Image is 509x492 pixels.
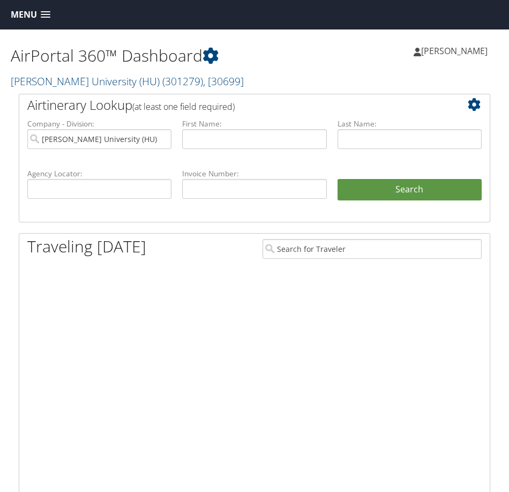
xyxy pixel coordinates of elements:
[11,44,254,67] h1: AirPortal 360™ Dashboard
[162,74,203,88] span: ( 301279 )
[421,45,488,57] span: [PERSON_NAME]
[27,168,171,179] label: Agency Locator:
[203,74,244,88] span: , [ 30699 ]
[414,35,498,67] a: [PERSON_NAME]
[27,235,146,258] h1: Traveling [DATE]
[132,101,235,113] span: (at least one field required)
[182,168,326,179] label: Invoice Number:
[27,96,443,114] h2: Airtinerary Lookup
[338,118,482,129] label: Last Name:
[182,118,326,129] label: First Name:
[5,6,56,24] a: Menu
[263,239,482,259] input: Search for Traveler
[11,10,37,20] span: Menu
[338,179,482,200] button: Search
[27,118,171,129] label: Company - Division:
[11,74,244,88] a: [PERSON_NAME] University (HU)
